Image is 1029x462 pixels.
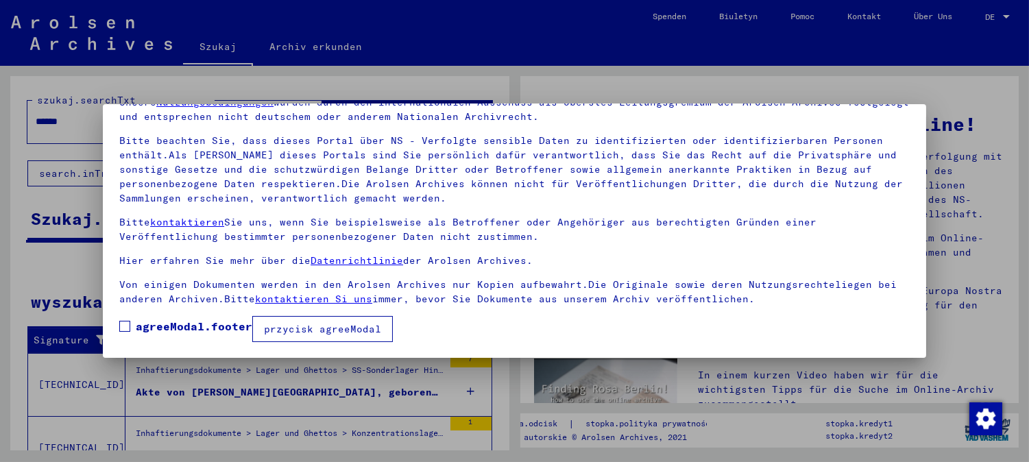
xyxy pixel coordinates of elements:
font: der Arolsen Archives. [403,254,533,267]
font: Unsere [119,96,156,108]
div: Zustimmung ändern [969,402,1002,435]
font: Bitte beachten Sie, dass dieses Portal über NS - Verfolgte sensible Daten zu identifizierten oder... [119,134,903,204]
a: kontaktieren Si uns [255,293,372,305]
font: agreeModal.footer [136,319,252,333]
font: Hier erfahren Sie mehr über die [119,254,311,267]
font: wurden durch den Internationalen Ausschuss als oberstes Leitungsgremium der Arolsen Archives fest... [119,96,909,123]
font: Sie uns, wenn Sie beispielsweise als Betroffener oder Angehöriger aus berechtigten Gründen einer ... [119,216,816,243]
font: Bitte [119,216,150,228]
button: przycisk agreeModal [252,316,393,342]
a: Datenrichtlinie [311,254,403,267]
font: immer, bevor Sie Dokumente aus unserem Archiv veröffentlichen. [372,293,755,305]
a: Nutzungsbedingungen [156,96,274,108]
font: przycisk agreeModal [264,323,381,335]
img: Zustimmung ändern [969,402,1002,435]
font: Von einigen Dokumenten werden in den Arolsen Archives nur Kopien aufbewahrt.Die Originale sowie d... [119,278,897,305]
a: kontaktieren [150,216,224,228]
